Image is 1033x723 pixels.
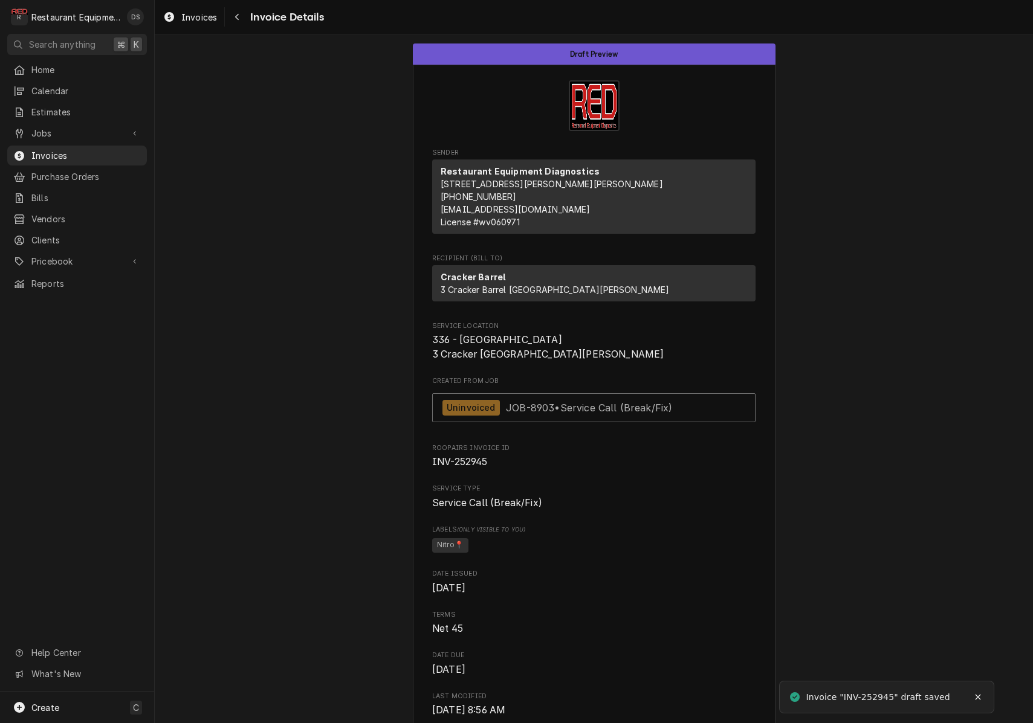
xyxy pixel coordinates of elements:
[432,376,756,386] span: Created From Job
[457,526,525,533] span: (Only Visible to You)
[7,274,147,294] a: Reports
[441,284,670,295] span: 3 Cracker Barrel [GEOGRAPHIC_DATA][PERSON_NAME]
[432,321,756,362] div: Service Location
[31,277,141,290] span: Reports
[432,536,756,554] span: [object Object]
[432,525,756,554] div: [object Object]
[570,50,618,58] span: Draft Preview
[31,234,141,246] span: Clients
[441,272,505,282] strong: Cracker Barrel
[7,81,147,101] a: Calendar
[432,443,756,453] span: Roopairs Invoice ID
[432,610,756,636] div: Terms
[432,569,756,595] div: Date Issued
[31,85,141,97] span: Calendar
[432,484,756,493] span: Service Type
[7,664,147,684] a: Go to What's New
[432,610,756,620] span: Terms
[133,701,139,714] span: C
[432,703,756,718] span: Last Modified
[7,209,147,229] a: Vendors
[31,127,123,140] span: Jobs
[432,159,756,239] div: Sender
[7,167,147,187] a: Purchase Orders
[506,401,672,413] span: JOB-8903 • Service Call (Break/Fix)
[432,321,756,331] span: Service Location
[31,170,141,183] span: Purchase Orders
[432,484,756,510] div: Service Type
[247,9,323,25] span: Invoice Details
[31,667,140,680] span: What's New
[441,179,663,189] span: [STREET_ADDRESS][PERSON_NAME][PERSON_NAME]
[31,213,141,225] span: Vendors
[569,80,620,131] img: Logo
[7,34,147,55] button: Search anything⌘K
[432,333,756,361] span: Service Location
[158,7,222,27] a: Invoices
[432,664,465,675] span: [DATE]
[7,251,147,271] a: Go to Pricebook
[31,149,141,162] span: Invoices
[441,217,520,227] span: License # wv060971
[432,443,756,469] div: Roopairs Invoice ID
[432,148,756,158] span: Sender
[7,60,147,80] a: Home
[227,7,247,27] button: Navigate back
[432,582,465,594] span: [DATE]
[31,106,141,118] span: Estimates
[11,8,28,25] div: Restaurant Equipment Diagnostics's Avatar
[432,159,756,234] div: Sender
[7,102,147,122] a: Estimates
[413,43,776,65] div: Status
[432,569,756,579] span: Date Issued
[442,400,500,416] div: Uninvoiced
[432,376,756,428] div: Created From Job
[181,11,217,24] span: Invoices
[432,265,756,306] div: Recipient (Bill To)
[134,38,139,51] span: K
[432,496,756,510] span: Service Type
[432,538,468,553] span: Nitro📍
[432,581,756,596] span: Date Issued
[432,623,463,634] span: Net 45
[432,497,542,509] span: Service Call (Break/Fix)
[432,651,756,660] span: Date Due
[806,691,951,704] div: Invoice "INV-252945" draft saved
[432,663,756,677] span: Date Due
[432,393,756,423] a: View Job
[127,8,144,25] div: Derek Stewart's Avatar
[127,8,144,25] div: DS
[31,702,59,713] span: Create
[432,254,756,307] div: Invoice Recipient
[432,148,756,239] div: Invoice Sender
[29,38,96,51] span: Search anything
[31,191,141,204] span: Bills
[7,643,147,663] a: Go to Help Center
[7,123,147,143] a: Go to Jobs
[31,646,140,659] span: Help Center
[432,525,756,535] span: Labels
[432,704,505,716] span: [DATE] 8:56 AM
[432,622,756,636] span: Terms
[441,191,516,202] a: [PHONE_NUMBER]
[7,230,147,250] a: Clients
[432,692,756,718] div: Last Modified
[432,455,756,469] span: Roopairs Invoice ID
[31,63,141,76] span: Home
[432,456,488,468] span: INV-252945
[11,8,28,25] div: R
[117,38,125,51] span: ⌘
[432,265,756,301] div: Recipient (Bill To)
[441,204,590,214] a: [EMAIL_ADDRESS][DOMAIN_NAME]
[31,11,120,24] div: Restaurant Equipment Diagnostics
[7,146,147,165] a: Invoices
[31,255,123,268] span: Pricebook
[441,166,600,176] strong: Restaurant Equipment Diagnostics
[432,692,756,701] span: Last Modified
[7,188,147,208] a: Bills
[432,254,756,263] span: Recipient (Bill To)
[432,334,664,360] span: 336 - [GEOGRAPHIC_DATA] 3 Cracker [GEOGRAPHIC_DATA][PERSON_NAME]
[432,651,756,676] div: Date Due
